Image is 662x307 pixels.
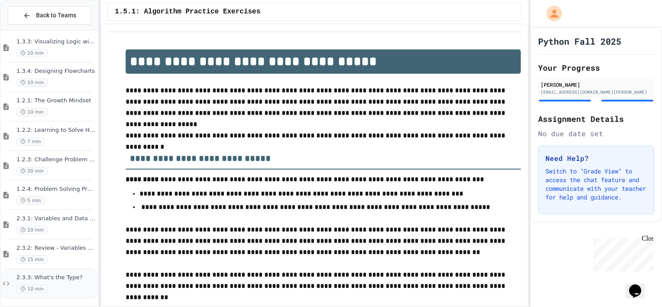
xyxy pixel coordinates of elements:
span: 1.2.2: Learning to Solve Hard Problems [16,127,96,134]
span: 20 min [16,167,48,175]
span: 1.2.3: Challenge Problem - The Bridge [16,156,96,163]
span: 15 min [16,255,48,264]
h3: Need Help? [545,153,647,163]
div: [EMAIL_ADDRESS][DOMAIN_NAME][PERSON_NAME] [541,89,652,95]
span: 7 min [16,137,45,146]
h1: Python Fall 2025 [538,35,621,47]
span: 10 min [16,78,48,87]
div: My Account [537,3,564,23]
span: 10 min [16,226,48,234]
span: 10 min [16,108,48,116]
div: Chat with us now!Close [3,3,60,55]
span: 2.3.1: Variables and Data Types [16,215,96,222]
span: Back to Teams [36,11,76,20]
button: Back to Teams [8,6,91,25]
span: 1.2.1: The Growth Mindset [16,97,96,105]
span: 1.5.1: Algorithm Practice Exercises [115,7,260,17]
iframe: chat widget [626,272,653,298]
span: 5 min [16,196,45,205]
div: No due date set [538,128,654,139]
span: 10 min [16,285,48,293]
h2: Your Progress [538,62,654,74]
span: 10 min [16,49,48,57]
p: Switch to "Grade View" to access the chat feature and communicate with your teacher for help and ... [545,167,647,202]
span: 2.3.3: What's the Type? [16,274,96,281]
span: 1.3.3: Visualizing Logic with Flowcharts [16,38,96,46]
span: 1.2.4: Problem Solving Practice [16,186,96,193]
span: 1.3.4: Designing Flowcharts [16,68,96,75]
iframe: chat widget [590,235,653,271]
span: 2.3.2: Review - Variables and Data Types [16,245,96,252]
div: [PERSON_NAME] [541,81,652,88]
h2: Assignment Details [538,113,654,125]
